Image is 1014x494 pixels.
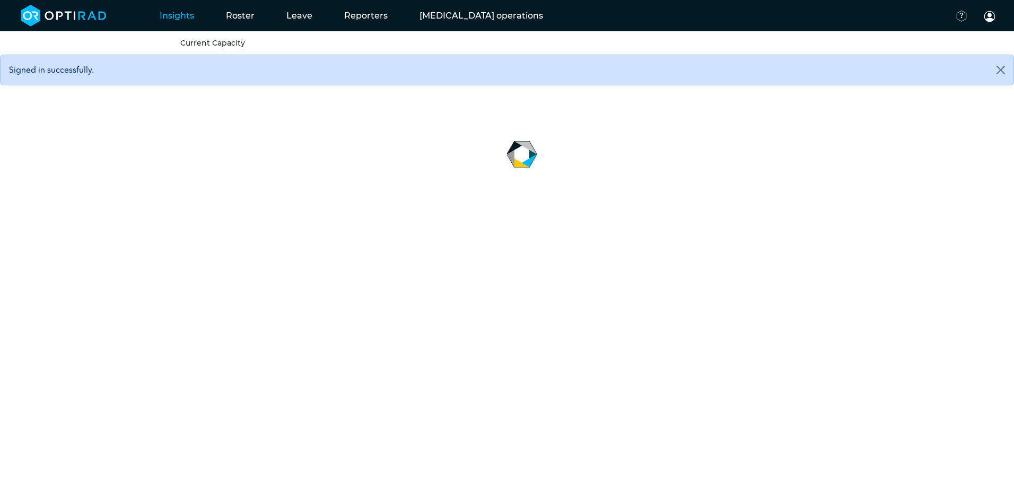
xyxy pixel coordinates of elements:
button: Close [988,55,1013,85]
img: brand-opti-rad-logos-blue-and-white-d2f68631ba2948856bd03f2d395fb146ddc8fb01b4b6e9315ea85fa773367... [21,5,107,27]
a: Current Capacity [180,38,245,48]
